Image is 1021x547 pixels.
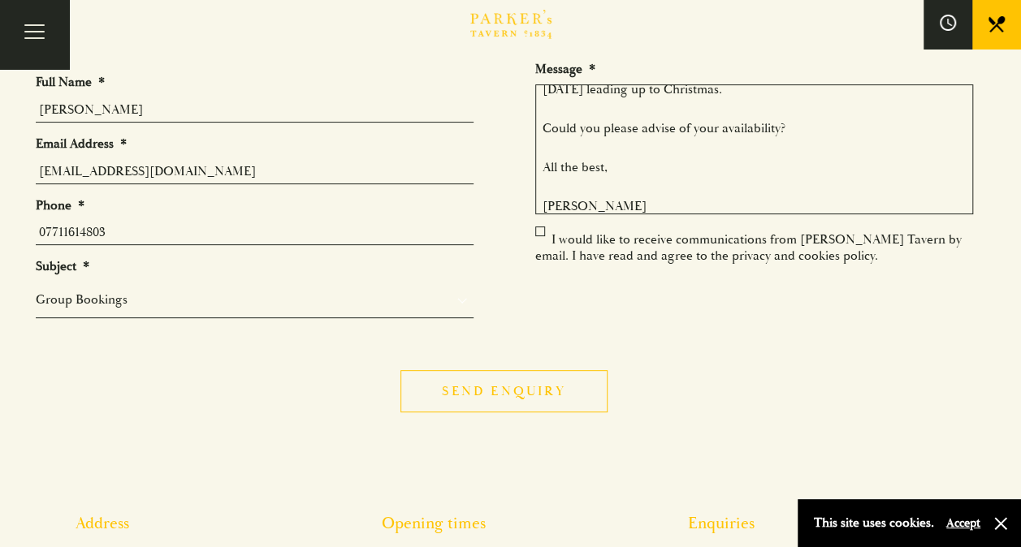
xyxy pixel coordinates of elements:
iframe: reCAPTCHA [535,277,782,340]
input: Send enquiry [400,370,607,412]
label: Subject [36,258,89,275]
label: Message [535,61,595,78]
button: Accept [946,515,980,531]
h2: Opening times [382,514,639,533]
label: Full Name [36,74,105,91]
p: This site uses cookies. [814,511,934,535]
h2: Address [76,514,333,533]
h2: Enquiries [688,514,945,533]
label: Phone [36,197,84,214]
button: Close and accept [993,515,1009,532]
label: I would like to receive communications from [PERSON_NAME] Tavern by email. I have read and agree ... [535,231,962,264]
label: Email Address [36,136,127,153]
